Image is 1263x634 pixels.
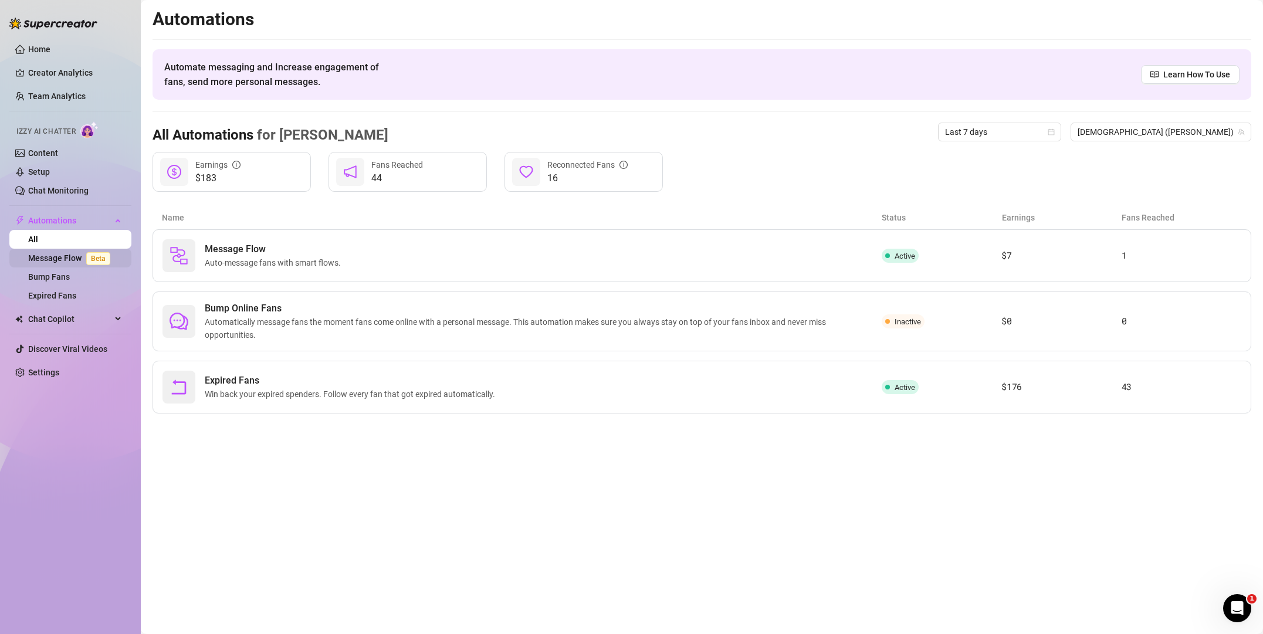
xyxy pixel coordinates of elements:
[1002,211,1122,224] article: Earnings
[205,388,500,401] span: Win back your expired spenders. Follow every fan that got expired automatically.
[371,171,423,185] span: 44
[205,301,882,316] span: Bump Online Fans
[343,165,357,179] span: notification
[28,211,111,230] span: Automations
[28,186,89,195] a: Chat Monitoring
[9,18,97,29] img: logo-BBDzfeDw.svg
[1141,65,1240,84] a: Learn How To Use
[205,374,500,388] span: Expired Fans
[16,126,76,137] span: Izzy AI Chatter
[547,171,628,185] span: 16
[945,123,1054,141] span: Last 7 days
[1122,249,1241,263] article: 1
[1163,68,1230,81] span: Learn How To Use
[28,344,107,354] a: Discover Viral Videos
[1001,380,1121,394] article: $176
[28,63,122,82] a: Creator Analytics
[28,253,115,263] a: Message FlowBeta
[253,127,388,143] span: for [PERSON_NAME]
[167,165,181,179] span: dollar
[162,211,882,224] article: Name
[195,158,241,171] div: Earnings
[28,368,59,377] a: Settings
[80,121,99,138] img: AI Chatter
[1238,128,1245,135] span: team
[519,165,533,179] span: heart
[547,158,628,171] div: Reconnected Fans
[895,383,915,392] span: Active
[170,246,188,265] img: svg%3e
[205,256,346,269] span: Auto-message fans with smart flows.
[28,148,58,158] a: Content
[205,316,882,341] span: Automatically message fans the moment fans come online with a personal message. This automation m...
[1001,249,1121,263] article: $7
[28,235,38,244] a: All
[28,272,70,282] a: Bump Fans
[205,242,346,256] span: Message Flow
[28,45,50,54] a: Home
[164,60,390,89] span: Automate messaging and Increase engagement of fans, send more personal messages.
[28,91,86,101] a: Team Analytics
[895,252,915,260] span: Active
[153,126,388,145] h3: All Automations
[153,8,1251,30] h2: Automations
[170,312,188,331] span: comment
[619,161,628,169] span: info-circle
[86,252,110,265] span: Beta
[28,291,76,300] a: Expired Fans
[1078,123,1244,141] span: Ariana (arianaaimes)
[170,378,188,396] span: rollback
[232,161,241,169] span: info-circle
[1122,314,1241,328] article: 0
[1247,594,1257,604] span: 1
[1122,211,1242,224] article: Fans Reached
[195,171,241,185] span: $183
[1048,128,1055,135] span: calendar
[882,211,1002,224] article: Status
[15,315,23,323] img: Chat Copilot
[28,167,50,177] a: Setup
[1122,380,1241,394] article: 43
[371,160,423,169] span: Fans Reached
[15,216,25,225] span: thunderbolt
[1223,594,1251,622] iframe: Intercom live chat
[895,317,921,326] span: Inactive
[1150,70,1159,79] span: read
[28,310,111,328] span: Chat Copilot
[1001,314,1121,328] article: $0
